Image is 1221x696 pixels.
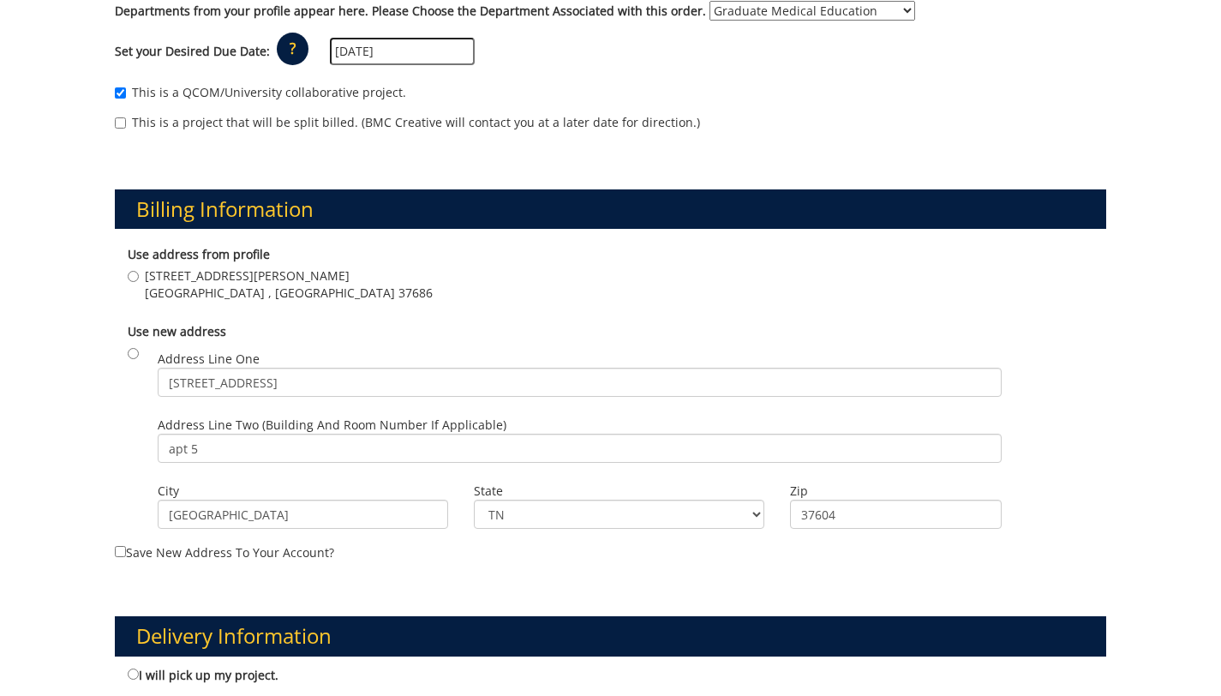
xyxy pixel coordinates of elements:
[277,33,308,65] p: ?
[790,483,1002,500] label: Zip
[115,546,126,557] input: Save new address to your account?
[158,368,1002,397] input: Address Line One
[158,417,1002,463] label: Address Line Two (Building and Room Number if applicable)
[128,669,139,680] input: I will pick up my project.
[145,267,433,285] span: [STREET_ADDRESS][PERSON_NAME]
[128,246,270,262] b: Use address from profile
[115,616,1107,656] h3: Delivery Information
[115,114,700,131] label: This is a project that will be split billed. (BMC Creative will contact you at a later date for d...
[115,43,270,60] label: Set your Desired Due Date:
[128,323,226,339] b: Use new address
[115,87,126,99] input: This is a QCOM/University collaborative project.
[158,351,1002,397] label: Address Line One
[158,483,448,500] label: City
[474,483,764,500] label: State
[115,117,126,129] input: This is a project that will be split billed. (BMC Creative will contact you at a later date for d...
[330,38,475,65] input: MM/DD/YYYY
[145,285,433,302] span: [GEOGRAPHIC_DATA] , [GEOGRAPHIC_DATA] 37686
[158,434,1002,463] input: Address Line Two (Building and Room Number if applicable)
[128,665,278,684] label: I will pick up my project.
[790,500,1002,529] input: Zip
[115,84,406,101] label: This is a QCOM/University collaborative project.
[128,271,139,282] input: [STREET_ADDRESS][PERSON_NAME] [GEOGRAPHIC_DATA] , [GEOGRAPHIC_DATA] 37686
[115,189,1107,229] h3: Billing Information
[115,3,706,20] label: Departments from your profile appear here. Please Choose the Department Associated with this order.
[158,500,448,529] input: City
